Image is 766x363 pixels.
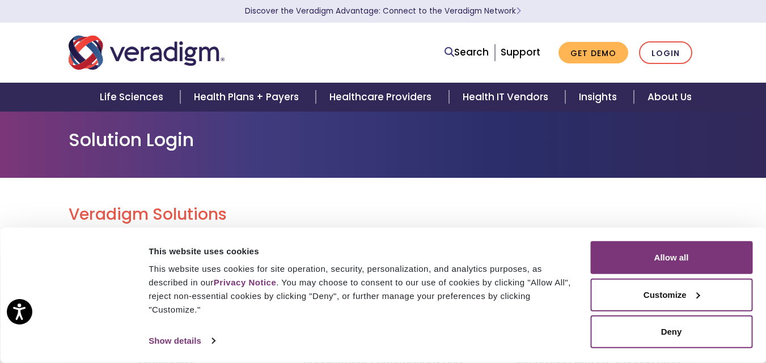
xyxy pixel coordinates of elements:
a: Health IT Vendors [449,83,565,112]
a: Discover the Veradigm Advantage: Connect to the Veradigm NetworkLearn More [245,6,521,16]
h2: Veradigm Solutions [69,205,698,224]
a: Healthcare Providers [316,83,448,112]
button: Allow all [590,241,752,274]
a: Show details [149,332,214,349]
a: Insights [565,83,634,112]
a: About Us [634,83,705,112]
a: Privacy Notice [214,277,276,287]
div: This website uses cookies [149,244,577,258]
a: Get Demo [558,42,628,64]
button: Deny [590,315,752,348]
a: Life Sciences [86,83,180,112]
div: This website uses cookies for site operation, security, personalization, and analytics purposes, ... [149,262,577,317]
a: Login [639,41,692,65]
a: Health Plans + Payers [180,83,316,112]
a: Search [445,45,489,60]
img: Veradigm logo [69,34,225,71]
span: Learn More [516,6,521,16]
button: Customize [590,278,752,311]
h1: Solution Login [69,129,698,151]
a: Support [501,45,540,59]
